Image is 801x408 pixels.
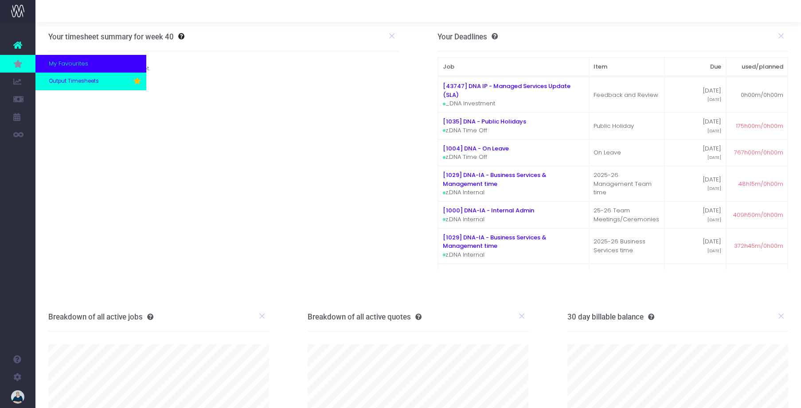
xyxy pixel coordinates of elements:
span: Output Timesheets [49,77,99,85]
td: [DATE] [664,264,726,291]
td: [DATE] [664,166,726,201]
h3: 30 day billable balance [567,312,654,321]
img: images/default_profile_image.png [11,390,24,404]
td: z.DNA Time Off [438,112,589,139]
td: [DATE] [664,77,726,112]
td: 25-26 Internal Time - Unbillable [589,264,664,291]
td: [DATE] [664,201,726,228]
span: [DATE] [707,96,721,103]
td: Public Holiday [589,112,664,139]
span: [DATE] [707,248,721,254]
td: [DATE] [664,228,726,264]
td: 25-26 Team Meetings/Ceremonies [589,201,664,228]
td: 2025-26 Business Services time [589,228,664,264]
td: z.DNA Internal [438,201,589,228]
span: 48h15m/0h00m [738,180,783,189]
a: [1035] DNA - Public Holidays [443,117,526,126]
span: 175h00m/0h00m [736,122,783,131]
td: Feedback and Review [589,77,664,112]
td: z.DNA Internal [438,228,589,264]
td: _DNA Investment [438,77,589,112]
th: used/planned: activate to sort column ascending [726,58,788,76]
span: 0h00m/0h00m [741,91,783,100]
span: 767h00m/0h00m [734,148,783,157]
td: On Leave [589,139,664,166]
a: [1029] DNA-IA - Business Services & Management time [443,171,547,188]
h3: Breakdown of all active jobs [48,312,153,321]
span: 409h50m/0h00m [733,211,783,219]
a: [43747] DNA IP - Managed Services Update (SLA) [443,82,570,99]
td: [DATE] [664,139,726,166]
th: Item: activate to sort column ascending [589,58,664,76]
td: z.DNA Internal [438,166,589,201]
a: [1004] DNA - On Leave [443,144,509,153]
a: [1000] DNA-IA - Internal Admin [443,269,534,277]
td: z.DNA Internal [438,264,589,291]
span: 372h45m/0h00m [734,242,783,250]
h3: Your Deadlines [438,32,498,41]
td: [DATE] [664,112,726,139]
th: Job: activate to sort column ascending [438,58,589,76]
a: [1000] DNA-IA - Internal Admin [443,206,534,215]
td: 2025-26 Management Team time [589,166,664,201]
span: My Favourites [49,59,88,68]
span: [DATE] [707,217,721,223]
div: No records found for this week yet. [42,64,406,73]
a: Output Timesheets [35,73,146,90]
span: [DATE] [707,128,721,134]
a: [1029] DNA-IA - Business Services & Management time [443,233,547,250]
span: [DATE] [707,154,721,161]
td: z.DNA Time Off [438,139,589,166]
h3: Breakdown of all active quotes [308,312,422,321]
span: [DATE] [707,185,721,192]
h3: Your timesheet summary for week 40 [48,32,174,41]
th: Due: activate to sort column ascending [664,58,726,76]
